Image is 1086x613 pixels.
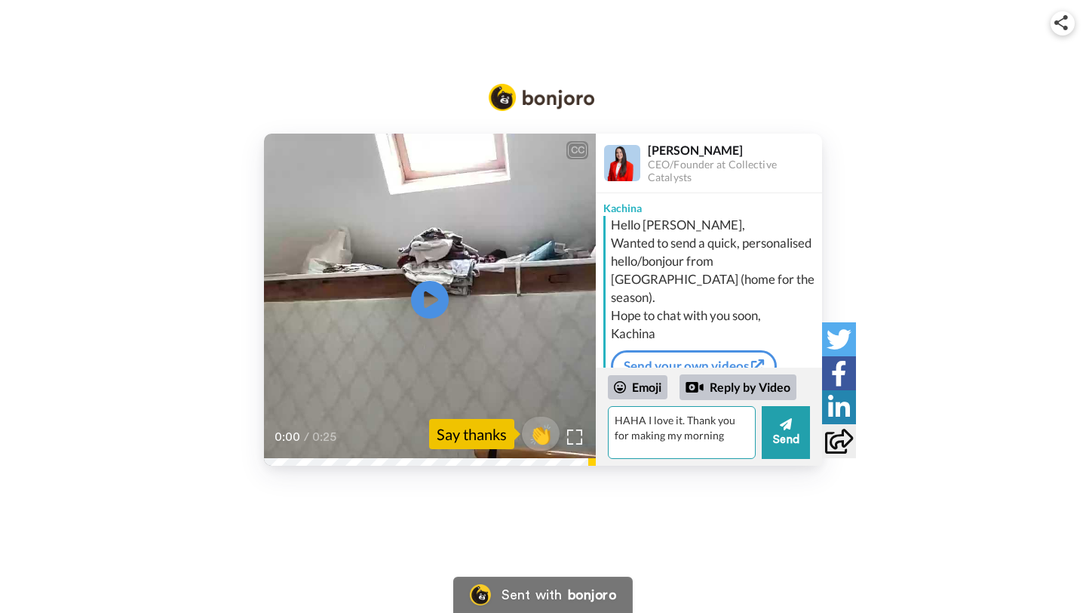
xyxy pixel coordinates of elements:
[275,428,301,446] span: 0:00
[567,430,582,445] img: Full screen
[1054,15,1068,30] img: ic_share.svg
[522,422,560,446] span: 👏
[608,375,667,399] div: Emoji
[648,159,821,184] div: CEO/Founder at Collective Catalysts
[312,428,339,446] span: 0:25
[604,145,640,181] img: Profile Image
[762,406,810,459] button: Send
[304,428,309,446] span: /
[680,374,796,400] div: Reply by Video
[608,406,756,459] textarea: HAHA I love it. Thank you for making my morning
[568,143,587,158] div: CC
[686,378,704,396] div: Reply by Video
[522,417,560,451] button: 👏
[489,84,594,111] img: Bonjoro Logo
[429,419,514,449] div: Say thanks
[611,216,818,343] div: Hello [PERSON_NAME], Wanted to send a quick, personalised hello/bonjour from [GEOGRAPHIC_DATA] (h...
[648,143,821,157] div: [PERSON_NAME]
[611,350,777,382] a: Send your own videos
[596,193,822,216] div: Kachina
